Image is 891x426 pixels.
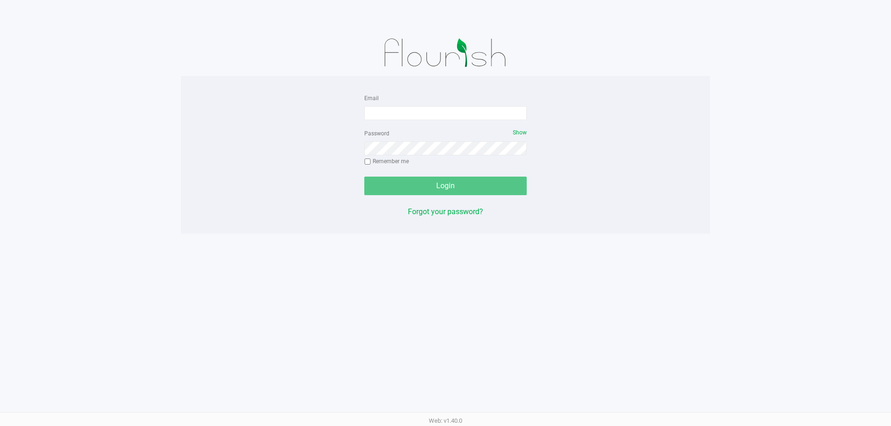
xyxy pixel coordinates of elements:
input: Remember me [364,159,371,165]
label: Email [364,94,379,102]
label: Password [364,129,389,138]
span: Web: v1.40.0 [429,417,462,424]
span: Show [513,129,527,136]
button: Forgot your password? [408,206,483,217]
label: Remember me [364,157,409,165]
